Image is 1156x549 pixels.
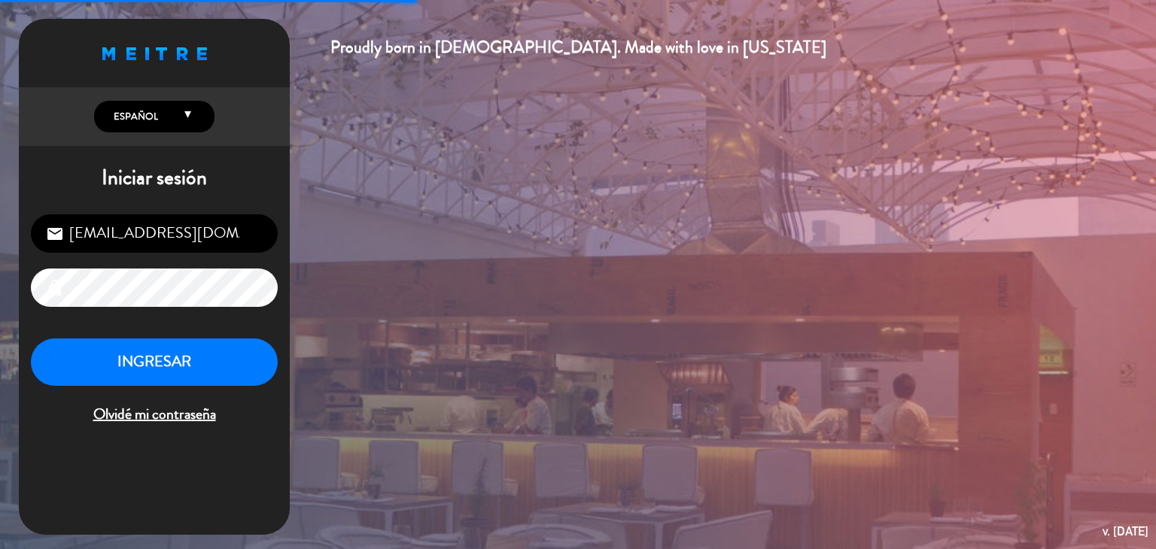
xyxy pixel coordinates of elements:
[46,225,64,243] i: email
[31,214,278,253] input: Correo Electrónico
[46,279,64,297] i: lock
[19,165,290,191] h1: Iniciar sesión
[1103,521,1148,541] div: v. [DATE]
[110,109,158,124] span: Español
[31,338,278,386] button: INGRESAR
[31,402,278,427] span: Olvidé mi contraseña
